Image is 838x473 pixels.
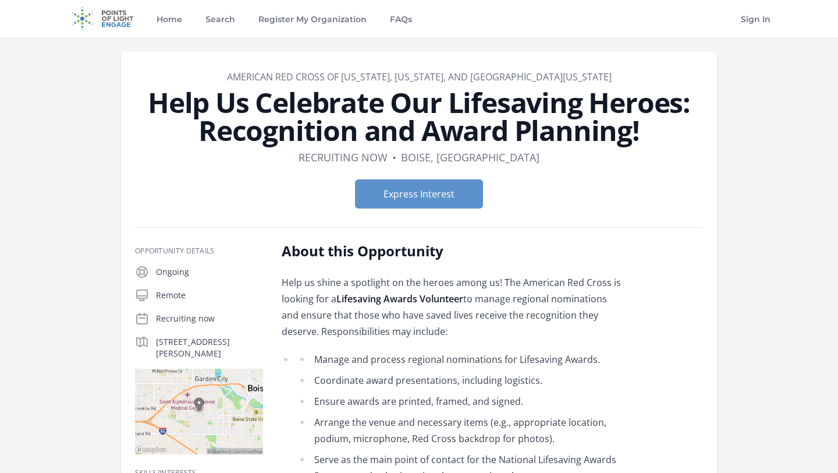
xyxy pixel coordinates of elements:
[298,414,622,447] li: Arrange the venue and necessary items (e.g., appropriate location, podium, microphone, Red Cross ...
[298,351,622,368] li: Manage and process regional nominations for Lifesaving Awards.
[227,70,612,83] a: American Red Cross of [US_STATE], [US_STATE], and [GEOGRAPHIC_DATA][US_STATE]
[298,393,622,410] li: Ensure awards are printed, framed, and signed.
[299,149,388,165] dd: Recruiting now
[282,242,622,260] h2: About this Opportunity
[355,179,483,209] button: Express Interest
[156,313,263,324] p: Recruiting now
[156,336,263,359] p: [STREET_ADDRESS][PERSON_NAME]
[135,369,263,454] img: Map
[392,149,396,165] div: •
[282,274,622,340] p: Help us shine a spotlight on the heroes among us! The American Red Cross is looking for a to mana...
[401,149,539,165] dd: Boise, [GEOGRAPHIC_DATA]
[135,246,263,256] h3: Opportunity Details
[156,266,263,278] p: Ongoing
[156,290,263,301] p: Remote
[135,89,703,144] h1: Help Us Celebrate Our Lifesaving Heroes: Recognition and Award Planning!
[336,292,463,305] strong: Lifesaving Awards Volunteer
[298,372,622,389] li: Coordinate award presentations, including logistics.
